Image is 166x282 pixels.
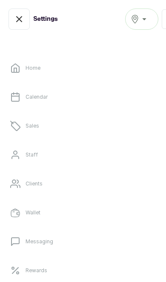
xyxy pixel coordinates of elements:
[26,180,43,187] p: Clients
[33,15,58,23] h1: Settings
[7,201,159,225] a: Wallet
[26,267,47,274] p: Rewards
[7,85,159,109] a: Calendar
[26,94,48,100] p: Calendar
[7,114,159,138] a: Sales
[7,230,159,254] a: Messaging
[26,238,53,245] p: Messaging
[7,56,159,80] a: Home
[26,65,40,71] p: Home
[26,122,39,129] p: Sales
[7,143,159,167] a: Staff
[26,151,38,158] p: Staff
[26,209,40,216] p: Wallet
[7,172,159,196] a: Clients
